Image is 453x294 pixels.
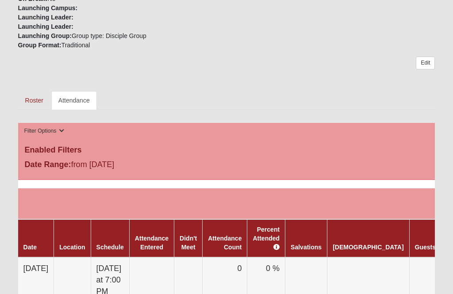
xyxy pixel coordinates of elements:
th: Salvations [285,219,327,257]
th: Guests [409,219,441,257]
h4: Enabled Filters [25,145,429,155]
button: Filter Options [22,126,67,136]
strong: Group Format: [18,42,61,49]
strong: Launching Campus: [18,4,78,11]
th: [DEMOGRAPHIC_DATA] [327,219,409,257]
a: Attendance Count [208,235,242,251]
a: Percent Attended [253,226,280,251]
a: Location [59,244,85,251]
a: Schedule [96,244,124,251]
a: Didn't Meet [180,235,197,251]
a: Attendance [51,91,97,110]
a: Attendance Entered [135,235,169,251]
strong: Launching Leader: [18,14,73,21]
label: Date Range: [25,159,71,171]
a: Edit [416,57,435,69]
a: Roster [18,91,50,110]
div: from [DATE] [18,159,157,173]
a: Date [23,244,37,251]
strong: Launching Group: [18,32,72,39]
strong: Launching Leader: [18,23,73,30]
